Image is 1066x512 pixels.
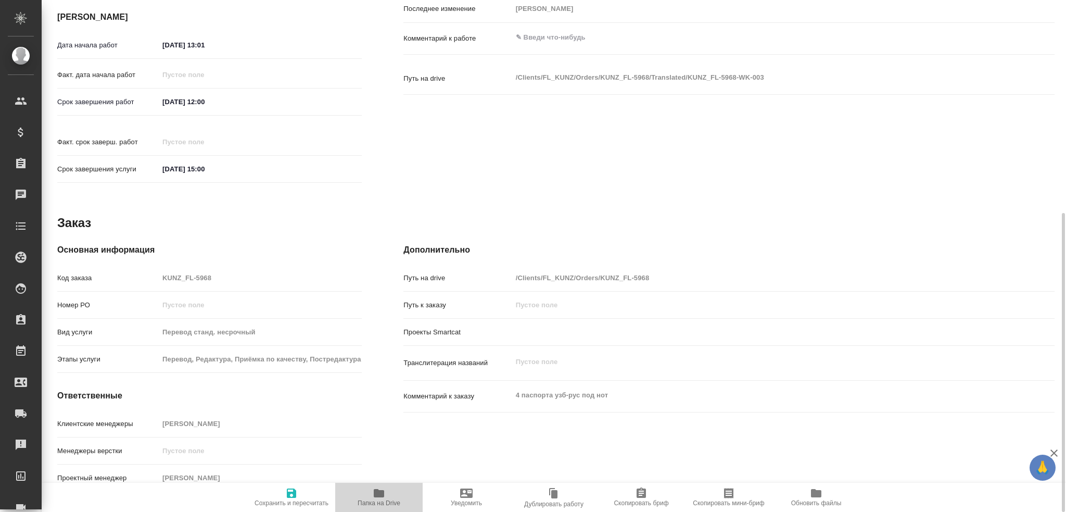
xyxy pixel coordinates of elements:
input: Пустое поле [159,443,362,458]
p: Код заказа [57,273,159,283]
span: Дублировать работу [524,501,583,508]
span: Скопировать мини-бриф [693,499,764,507]
p: Менеджеры верстки [57,446,159,456]
span: Папка на Drive [358,499,400,507]
input: Пустое поле [159,270,362,285]
button: Уведомить [423,483,510,512]
h4: Дополнительно [403,244,1055,256]
input: Пустое поле [159,297,362,313]
span: 🙏 [1034,457,1051,479]
input: ✎ Введи что-нибудь [159,94,250,109]
h4: [PERSON_NAME] [57,11,362,23]
input: ✎ Введи что-нибудь [159,38,250,53]
input: Пустое поле [159,134,250,149]
input: Пустое поле [159,416,362,431]
input: ✎ Введи что-нибудь [159,161,250,177]
button: 🙏 [1030,455,1056,481]
p: Срок завершения услуги [57,164,159,174]
p: Путь на drive [403,73,512,84]
p: Проекты Smartcat [403,327,512,338]
p: Номер РО [57,300,159,310]
h2: Заказ [57,215,91,231]
button: Сохранить и пересчитать [248,483,335,512]
input: Пустое поле [159,67,250,82]
button: Дублировать работу [510,483,598,512]
p: Вид услуги [57,327,159,338]
h4: Основная информация [57,244,362,256]
p: Дата начала работ [57,40,159,51]
input: Пустое поле [512,270,1000,285]
p: Факт. срок заверш. работ [57,137,159,147]
span: Уведомить [451,499,482,507]
input: Пустое поле [159,324,362,340]
button: Обновить файлы [772,483,860,512]
button: Скопировать бриф [598,483,685,512]
input: Пустое поле [512,1,1000,16]
p: Срок завершения работ [57,97,159,107]
input: Пустое поле [512,297,1000,313]
p: Последнее изменение [403,4,512,14]
p: Путь к заказу [403,300,512,310]
p: Этапы услуги [57,354,159,365]
p: Проектный менеджер [57,473,159,483]
p: Клиентские менеджеры [57,419,159,429]
span: Скопировать бриф [614,499,668,507]
textarea: 4 паспорта узб-рус под нот [512,386,1000,404]
textarea: /Clients/FL_KUNZ/Orders/KUNZ_FL-5968/Translated/KUNZ_FL-5968-WK-003 [512,69,1000,86]
input: Пустое поле [159,352,362,367]
h4: Ответственные [57,390,362,402]
button: Папка на Drive [335,483,423,512]
p: Факт. дата начала работ [57,70,159,80]
button: Скопировать мини-бриф [685,483,772,512]
span: Обновить файлы [791,499,842,507]
p: Комментарий к заказу [403,391,512,402]
span: Сохранить и пересчитать [255,499,328,507]
input: Пустое поле [159,470,362,485]
p: Комментарий к работе [403,33,512,44]
p: Путь на drive [403,273,512,283]
p: Транслитерация названий [403,358,512,368]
